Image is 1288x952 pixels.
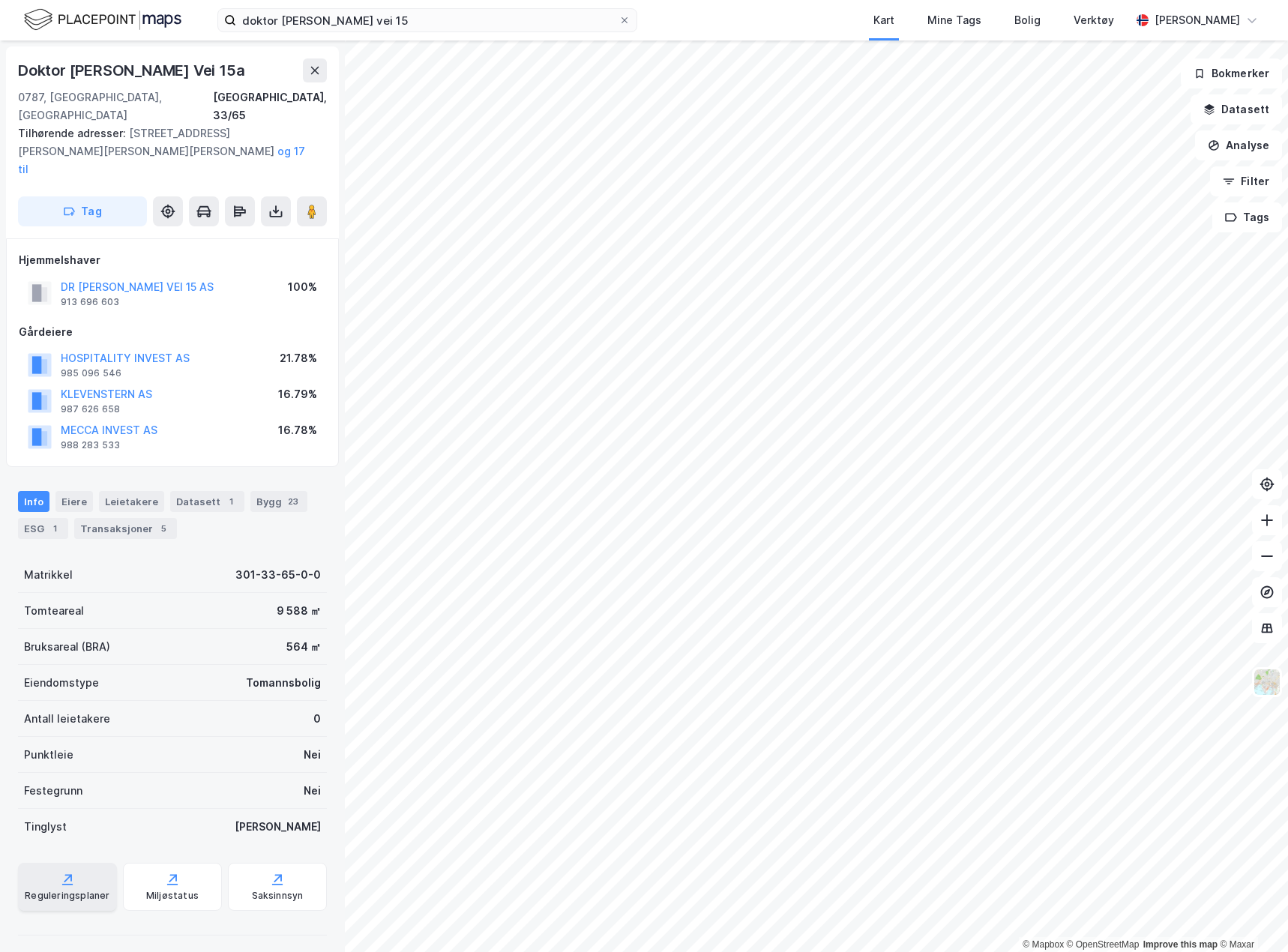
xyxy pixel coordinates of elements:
[61,367,121,379] div: 985 096 546
[24,7,181,33] img: logo.f888ab2527a4732fd821a326f86c7f29.svg
[18,196,147,226] button: Tag
[24,710,110,728] div: Antall leietakere
[313,710,321,728] div: 0
[235,566,321,584] div: 301-33-65-0-0
[1074,11,1114,29] div: Verktøy
[55,491,93,512] div: Eiere
[1155,11,1240,29] div: [PERSON_NAME]
[1191,94,1282,124] button: Datasett
[74,518,177,539] div: Transaksjoner
[286,638,321,656] div: 564 ㎡
[1181,58,1282,88] button: Bokmerker
[99,491,164,512] div: Leietakere
[1210,166,1282,196] button: Filter
[61,439,120,451] div: 988 283 533
[19,323,326,341] div: Gårdeiere
[1253,668,1281,696] img: Z
[24,638,110,656] div: Bruksareal (BRA)
[170,491,244,512] div: Datasett
[1023,939,1064,950] a: Mapbox
[1067,939,1140,950] a: OpenStreetMap
[24,674,99,692] div: Eiendomstype
[304,782,321,800] div: Nei
[18,127,129,139] span: Tilhørende adresser:
[1014,11,1041,29] div: Bolig
[246,674,321,692] div: Tomannsbolig
[278,385,317,403] div: 16.79%
[1213,880,1288,952] iframe: Chat Widget
[278,421,317,439] div: 16.78%
[1212,202,1282,232] button: Tags
[146,890,199,902] div: Miljøstatus
[235,818,321,836] div: [PERSON_NAME]
[18,88,213,124] div: 0787, [GEOGRAPHIC_DATA], [GEOGRAPHIC_DATA]
[304,746,321,764] div: Nei
[47,521,62,536] div: 1
[24,782,82,800] div: Festegrunn
[1213,880,1288,952] div: Kontrollprogram for chat
[236,9,619,31] input: Søk på adresse, matrikkel, gårdeiere, leietakere eller personer
[18,124,315,178] div: [STREET_ADDRESS][PERSON_NAME][PERSON_NAME][PERSON_NAME]
[252,890,304,902] div: Saksinnsyn
[18,58,247,82] div: Doktor [PERSON_NAME] Vei 15a
[18,491,49,512] div: Info
[156,521,171,536] div: 5
[285,494,301,509] div: 23
[18,518,68,539] div: ESG
[873,11,894,29] div: Kart
[24,818,67,836] div: Tinglyst
[19,251,326,269] div: Hjemmelshaver
[1143,939,1218,950] a: Improve this map
[280,349,317,367] div: 21.78%
[24,566,73,584] div: Matrikkel
[1195,130,1282,160] button: Analyse
[213,88,327,124] div: [GEOGRAPHIC_DATA], 33/65
[61,296,119,308] div: 913 696 603
[277,602,321,620] div: 9 588 ㎡
[223,494,238,509] div: 1
[24,602,84,620] div: Tomteareal
[288,278,317,296] div: 100%
[24,746,73,764] div: Punktleie
[927,11,981,29] div: Mine Tags
[250,491,307,512] div: Bygg
[25,890,109,902] div: Reguleringsplaner
[61,403,120,415] div: 987 626 658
